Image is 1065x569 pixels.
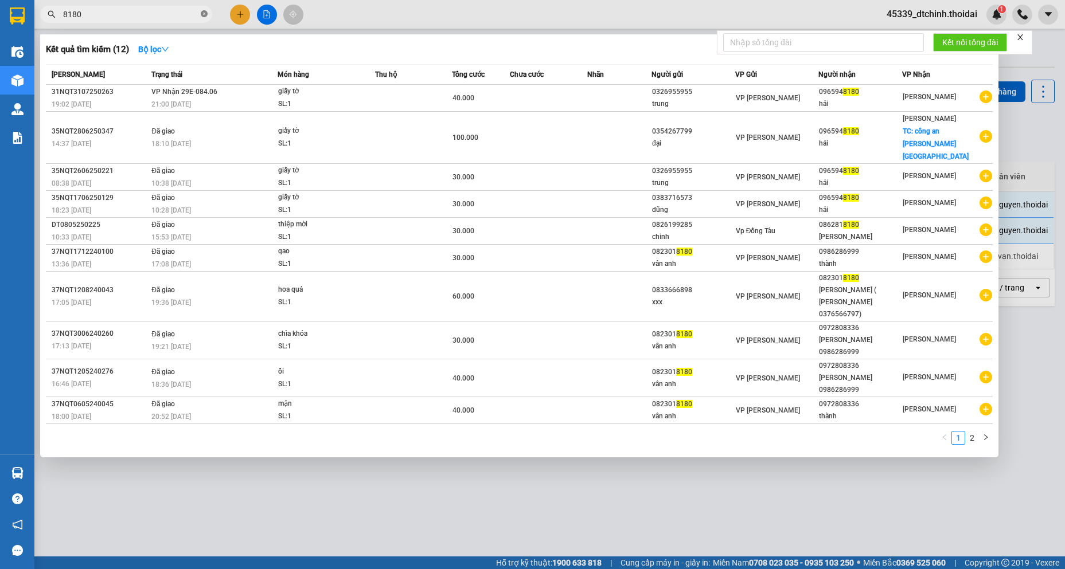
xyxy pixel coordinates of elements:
[278,177,364,190] div: SL: 1
[278,296,364,309] div: SL: 1
[151,299,191,307] span: 19:36 [DATE]
[903,226,956,234] span: [PERSON_NAME]
[52,366,148,378] div: 37NQT1205240276
[161,45,169,53] span: down
[151,413,191,421] span: 20:52 [DATE]
[819,177,902,189] div: hải
[979,431,993,445] li: Next Page
[278,398,364,410] div: mận
[819,272,902,284] div: 082301
[52,125,148,138] div: 35NQT2806250347
[819,219,902,231] div: 086281
[278,191,364,204] div: giấy tờ
[452,227,474,235] span: 30.000
[980,197,992,209] span: plus-circle
[980,250,992,263] span: plus-circle
[903,253,956,261] span: [PERSON_NAME]
[843,167,859,175] span: 8180
[903,115,956,123] span: [PERSON_NAME]
[938,431,951,445] li: Previous Page
[151,400,175,408] span: Đã giao
[982,434,989,441] span: right
[52,206,91,214] span: 18:23 [DATE]
[819,204,902,216] div: hải
[652,410,735,422] div: vân anh
[11,103,24,115] img: warehouse-icon
[52,246,148,258] div: 37NQT1712240100
[980,403,992,415] span: plus-circle
[903,335,956,343] span: [PERSON_NAME]
[52,100,91,108] span: 19:02 [DATE]
[819,334,902,358] div: [PERSON_NAME] 0986286999
[52,260,91,268] span: 13:36 [DATE]
[819,372,902,396] div: [PERSON_NAME] 0986286999
[902,70,930,79] span: VP Nhận
[52,342,91,350] span: 17:13 [DATE]
[966,431,978,444] a: 2
[903,405,956,413] span: [PERSON_NAME]
[676,330,692,338] span: 8180
[819,165,902,177] div: 096594
[676,400,692,408] span: 8180
[819,231,902,243] div: [PERSON_NAME]
[819,246,902,258] div: 0986286999
[151,206,191,214] span: 10:28 [DATE]
[452,94,474,102] span: 40.000
[278,218,364,231] div: thiệp mời
[676,248,692,256] span: 8180
[980,223,992,236] span: plus-circle
[819,284,902,320] div: [PERSON_NAME] ( [PERSON_NAME] 0376566797)
[10,7,25,25] img: logo-vxr
[52,413,91,421] span: 18:00 [DATE]
[819,138,902,150] div: hải
[151,380,191,389] span: 18:36 [DATE]
[278,284,364,296] div: hoa quả
[736,200,800,208] span: VP [PERSON_NAME]
[151,260,191,268] span: 17:08 [DATE]
[52,165,148,177] div: 35NQT2606250221
[819,192,902,204] div: 096594
[652,125,735,138] div: 0354267799
[151,100,191,108] span: 21:00 [DATE]
[736,254,800,262] span: VP [PERSON_NAME]
[736,374,800,382] span: VP [PERSON_NAME]
[843,194,859,202] span: 8180
[138,45,169,54] strong: Bộ lọc
[201,10,208,17] span: close-circle
[151,127,175,135] span: Đã giao
[375,70,397,79] span: Thu hộ
[652,138,735,150] div: đại
[735,70,757,79] span: VP Gửi
[278,138,364,150] div: SL: 1
[843,127,859,135] span: 8180
[48,10,56,18] span: search
[151,286,175,294] span: Đã giao
[278,328,364,340] div: chìa khóa
[52,380,91,388] span: 16:46 [DATE]
[676,368,692,376] span: 8180
[652,328,735,340] div: 082301
[151,221,175,229] span: Đã giao
[452,173,474,181] span: 30.000
[652,231,735,243] div: chinh
[903,373,956,381] span: [PERSON_NAME]
[129,40,178,58] button: Bộ lọcdown
[951,431,965,445] li: 1
[652,86,735,98] div: 0326955955
[452,336,474,344] span: 30.000
[652,398,735,410] div: 082301
[819,125,902,138] div: 096594
[278,85,364,98] div: giấy tờ
[12,493,23,504] span: question-circle
[843,88,859,96] span: 8180
[819,410,902,422] div: thành
[652,204,735,216] div: dũng
[452,254,474,262] span: 30.000
[52,299,91,307] span: 17:05 [DATE]
[819,86,902,98] div: 096594
[278,410,364,423] div: SL: 1
[652,177,735,189] div: trung
[1016,33,1024,41] span: close
[11,46,24,58] img: warehouse-icon
[819,258,902,270] div: thành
